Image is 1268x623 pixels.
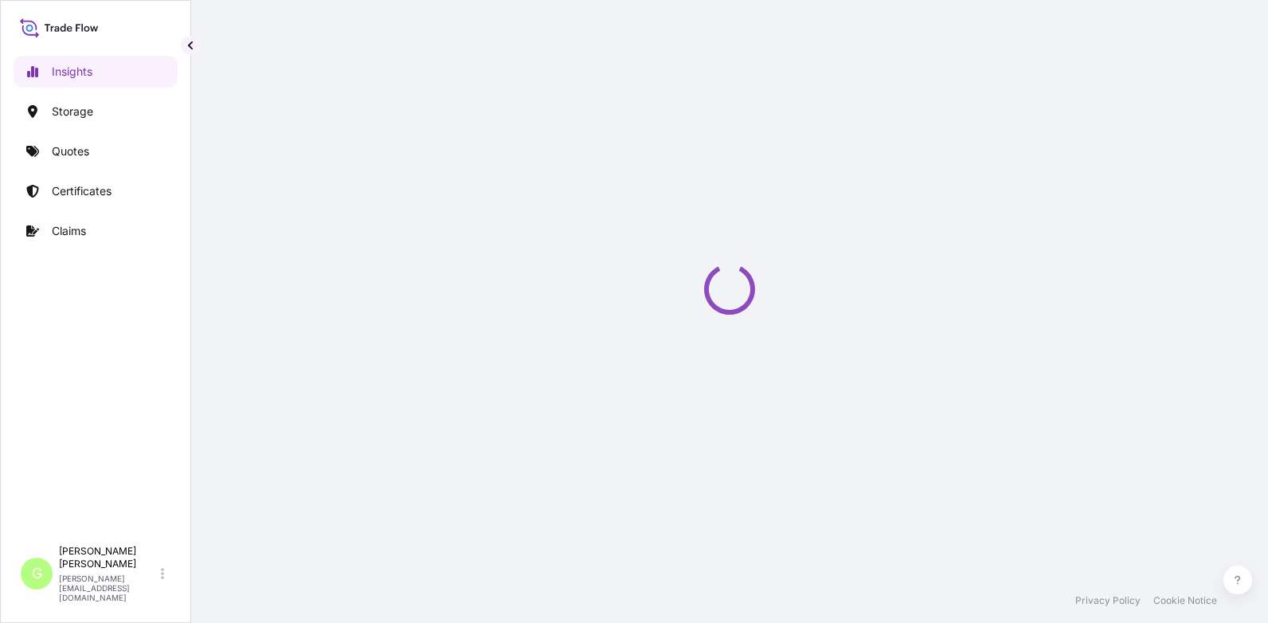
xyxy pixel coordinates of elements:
p: [PERSON_NAME] [PERSON_NAME] [59,545,158,570]
a: Claims [14,215,178,247]
a: Storage [14,96,178,127]
p: Quotes [52,143,89,159]
a: Quotes [14,135,178,167]
a: Cookie Notice [1153,594,1217,607]
a: Insights [14,56,178,88]
p: Certificates [52,183,112,199]
p: Claims [52,223,86,239]
a: Privacy Policy [1075,594,1141,607]
a: Certificates [14,175,178,207]
span: G [32,566,42,582]
p: Insights [52,64,92,80]
p: Storage [52,104,93,120]
p: [PERSON_NAME][EMAIL_ADDRESS][DOMAIN_NAME] [59,574,158,602]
